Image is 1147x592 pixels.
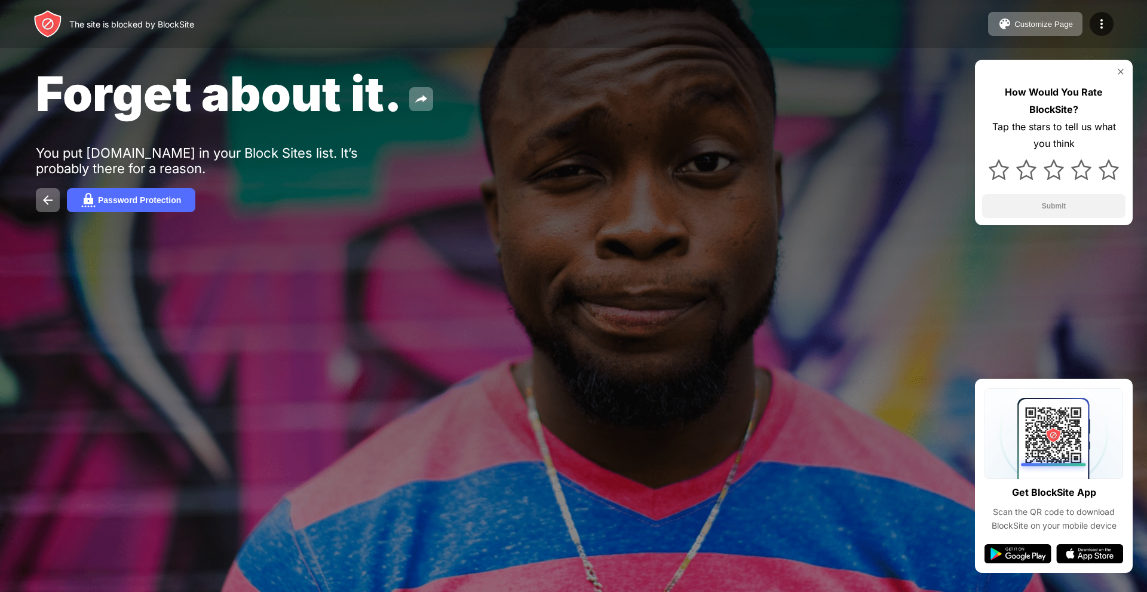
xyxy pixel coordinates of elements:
[81,193,96,207] img: password.svg
[989,159,1009,180] img: star.svg
[1094,17,1109,31] img: menu-icon.svg
[1071,159,1091,180] img: star.svg
[33,10,62,38] img: header-logo.svg
[69,19,194,29] div: The site is blocked by BlockSite
[67,188,195,212] button: Password Protection
[985,505,1123,532] div: Scan the QR code to download BlockSite on your mobile device
[1014,20,1073,29] div: Customize Page
[998,17,1012,31] img: pallet.svg
[988,12,1082,36] button: Customize Page
[414,92,428,106] img: share.svg
[1056,544,1123,563] img: app-store.svg
[1116,67,1125,76] img: rate-us-close.svg
[1099,159,1119,180] img: star.svg
[982,84,1125,118] div: How Would You Rate BlockSite?
[985,388,1123,479] img: qrcode.svg
[1044,159,1064,180] img: star.svg
[1016,159,1036,180] img: star.svg
[1012,484,1096,501] div: Get BlockSite App
[982,118,1125,153] div: Tap the stars to tell us what you think
[36,65,402,122] span: Forget about it.
[41,193,55,207] img: back.svg
[98,195,181,205] div: Password Protection
[36,145,405,176] div: You put [DOMAIN_NAME] in your Block Sites list. It’s probably there for a reason.
[982,194,1125,218] button: Submit
[985,544,1051,563] img: google-play.svg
